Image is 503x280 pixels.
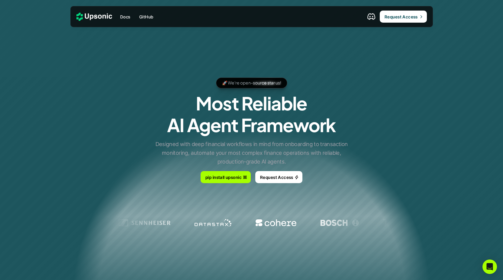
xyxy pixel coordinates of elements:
p: pip install upsonic [205,174,242,180]
a: Request Access [380,11,427,23]
p: Designed with deep financial workflows in mind from onboarding to transaction monitoring, automat... [153,140,350,166]
a: GitHub [135,11,157,22]
p: Request Access [385,13,418,20]
p: 🚀 We're open-source star us! [222,79,281,87]
p: GitHub [139,13,153,20]
p: Request Access [260,174,293,180]
div: Open Intercom Messenger [482,259,497,274]
a: pip install upsonic [201,171,251,183]
a: Request Access [255,171,302,183]
p: Docs [120,13,130,20]
a: 🚀 We're open-source star us!🚀 We're open-source star us!🚀 We're open-source star us!🚀 We're open-... [216,78,287,88]
h1: Most Reliable AI Agent Framework [167,92,336,136]
a: Docs [116,11,134,22]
